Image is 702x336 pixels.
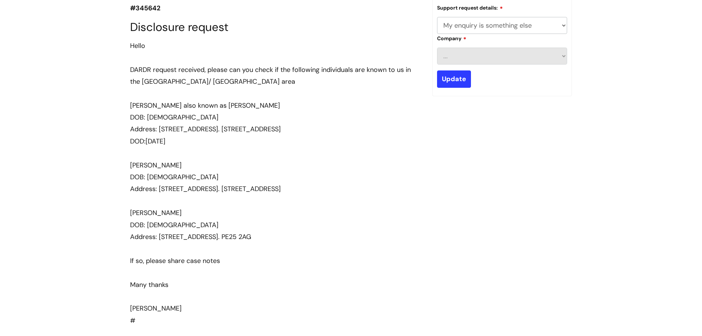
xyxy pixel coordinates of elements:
div: DARDR request received, p [130,64,421,88]
label: Company [437,34,467,42]
div: [PERSON_NAME] also known as [PERSON_NAME] [130,100,421,111]
label: Support request details: [437,4,503,11]
font: DOB: [DEMOGRAPHIC_DATA] [130,173,219,181]
span: If so, please share case notes [130,256,220,265]
p: #345642 [130,2,421,14]
input: Update [437,70,471,87]
span: [PERSON_NAME] [130,208,182,217]
span: DOB: [DEMOGRAPHIC_DATA] [130,221,219,229]
span: Address: [STREET_ADDRESS]. PE25 2AG [130,232,251,241]
span: Many thanks [130,280,168,289]
div: Hello [130,40,421,52]
span: Address: [STREET_ADDRESS]. [STREET_ADDRESS] [130,184,281,193]
span: [PERSON_NAME] [130,304,182,313]
div: DOB: [DEMOGRAPHIC_DATA] [130,111,421,123]
span: [PERSON_NAME] [130,161,182,170]
div: Address: [STREET_ADDRESS]. [STREET_ADDRESS] [130,123,421,135]
span: lease can you check if the following individuals are known to us in the [GEOGRAPHIC_DATA]/ [GEOGR... [130,65,411,86]
h1: Disclosure request [130,20,421,34]
div: DOD: [130,135,421,147]
div: # [130,40,421,326]
span: [DATE] [146,137,165,146]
